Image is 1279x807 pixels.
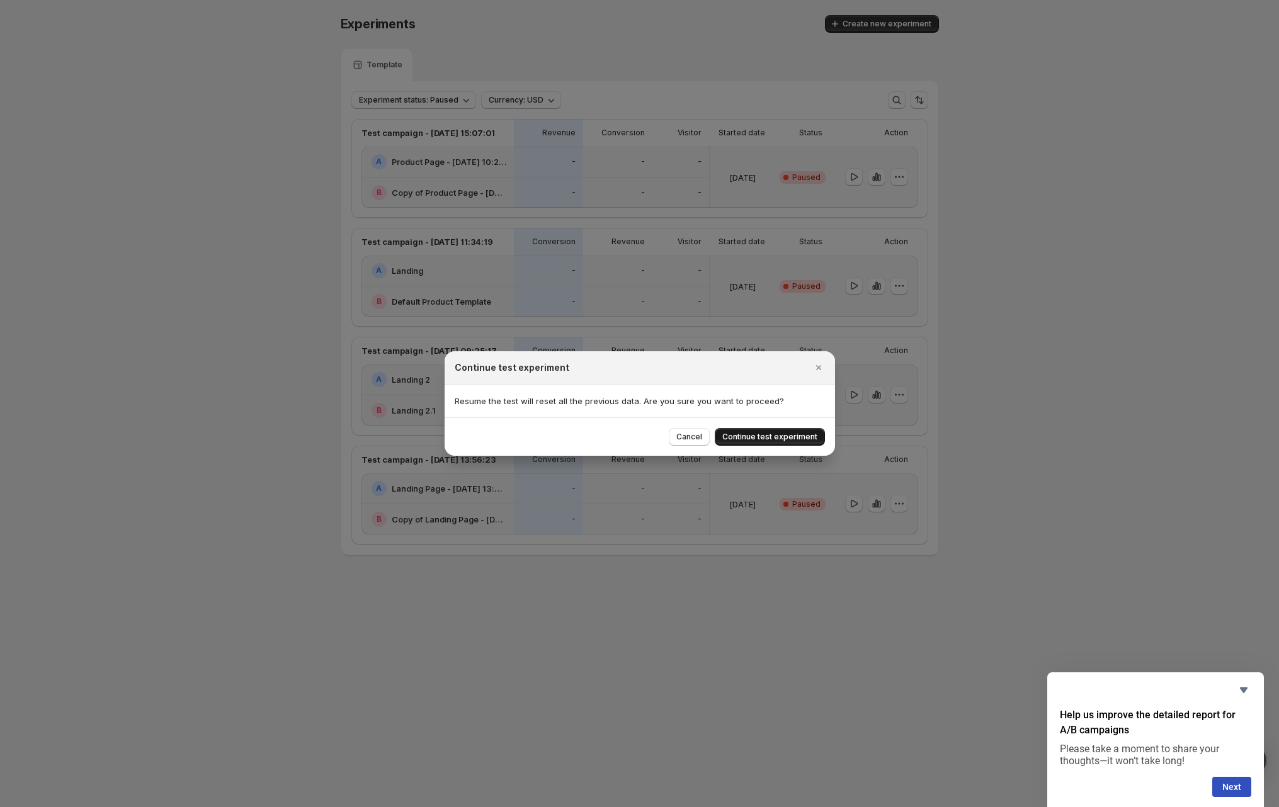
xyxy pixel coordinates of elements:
[1060,708,1251,738] h2: Help us improve the detailed report for A/B campaigns
[676,432,702,442] span: Cancel
[1236,682,1251,697] button: Hide survey
[1060,743,1251,767] p: Please take a moment to share your thoughts—it won’t take long!
[722,432,817,442] span: Continue test experiment
[455,395,825,407] p: Resume the test will reset all the previous data. Are you sure you want to proceed?
[1060,682,1251,797] div: Help us improve the detailed report for A/B campaigns
[669,428,710,446] button: Cancel
[1212,777,1251,797] button: Next question
[715,428,825,446] button: Continue test experiment
[455,361,569,374] h2: Continue test experiment
[810,359,827,376] button: Close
